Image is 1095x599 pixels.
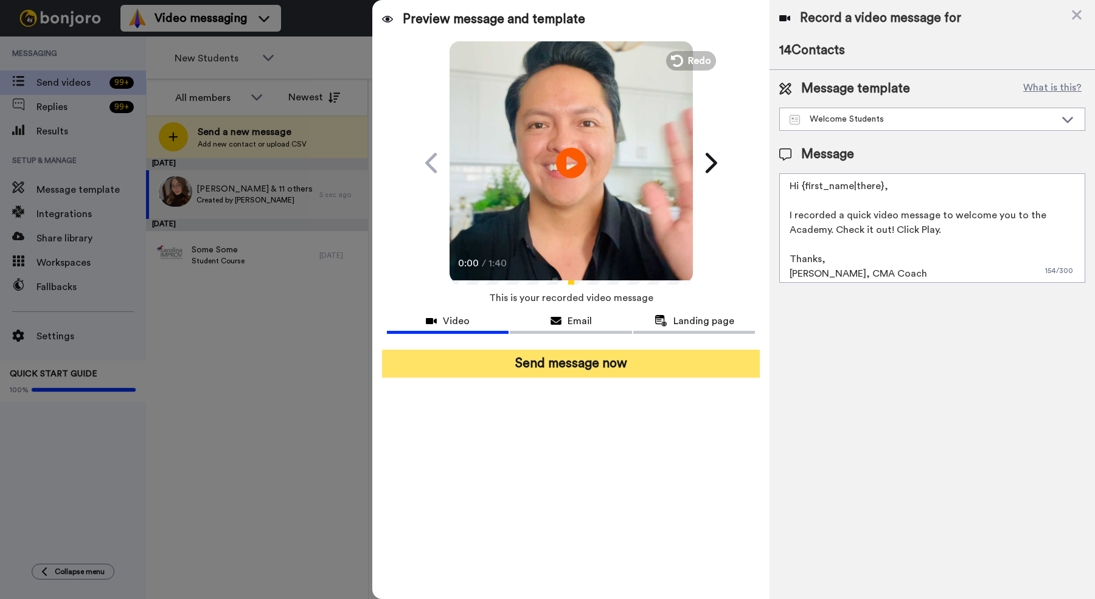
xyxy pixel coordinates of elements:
span: Message [801,145,854,164]
span: Message template [801,80,910,98]
span: 0:00 [458,256,479,271]
span: Video [443,314,470,328]
img: Message-temps.svg [790,115,800,125]
span: Landing page [673,314,734,328]
span: This is your recorded video message [489,285,653,311]
textarea: Hi {first_name|there}, I recorded a quick video message to welcome you to the Academy. Check it o... [779,173,1085,283]
span: 1:40 [488,256,510,271]
span: Email [568,314,592,328]
span: / [482,256,486,271]
button: Send message now [382,350,760,378]
div: Welcome Students [790,113,1055,125]
button: What is this? [1020,80,1085,98]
